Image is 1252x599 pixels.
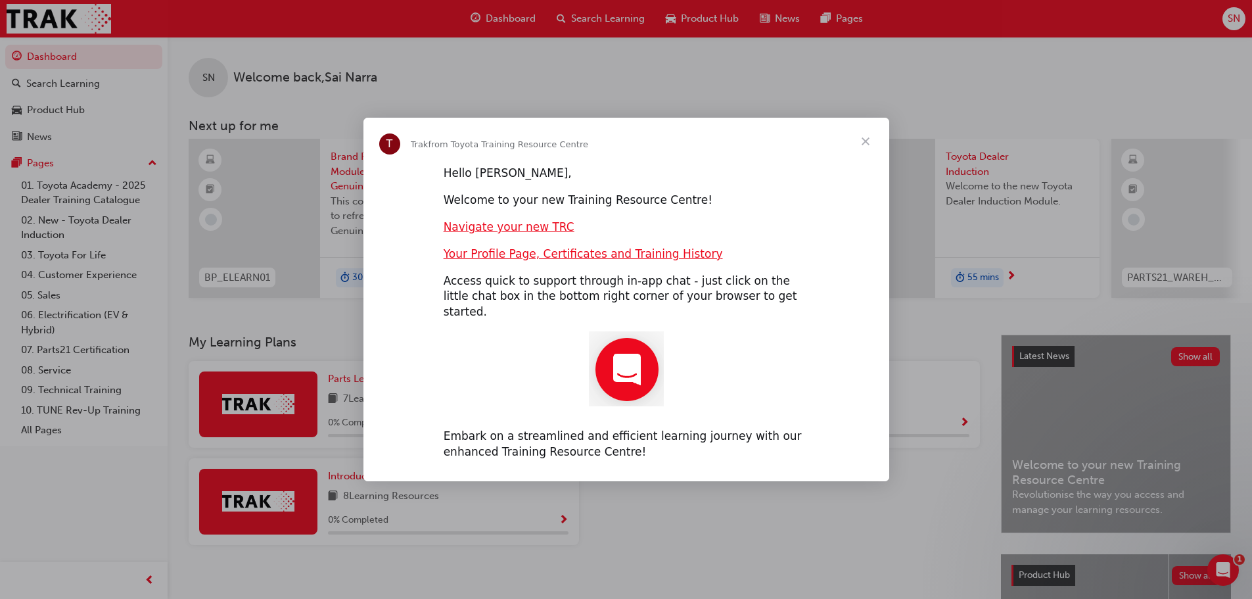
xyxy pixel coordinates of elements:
[444,193,809,208] div: Welcome to your new Training Resource Centre!
[444,274,809,320] div: Access quick to support through in-app chat - just click on the little chat box in the bottom rig...
[379,133,400,155] div: Profile image for Trak
[411,139,429,149] span: Trak
[444,166,809,181] div: Hello [PERSON_NAME],
[428,139,588,149] span: from Toyota Training Resource Centre
[444,247,723,260] a: Your Profile Page, Certificates and Training History
[444,429,809,460] div: Embark on a streamlined and efficient learning journey with our enhanced Training Resource Centre!
[842,118,889,165] span: Close
[444,220,574,233] a: Navigate your new TRC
